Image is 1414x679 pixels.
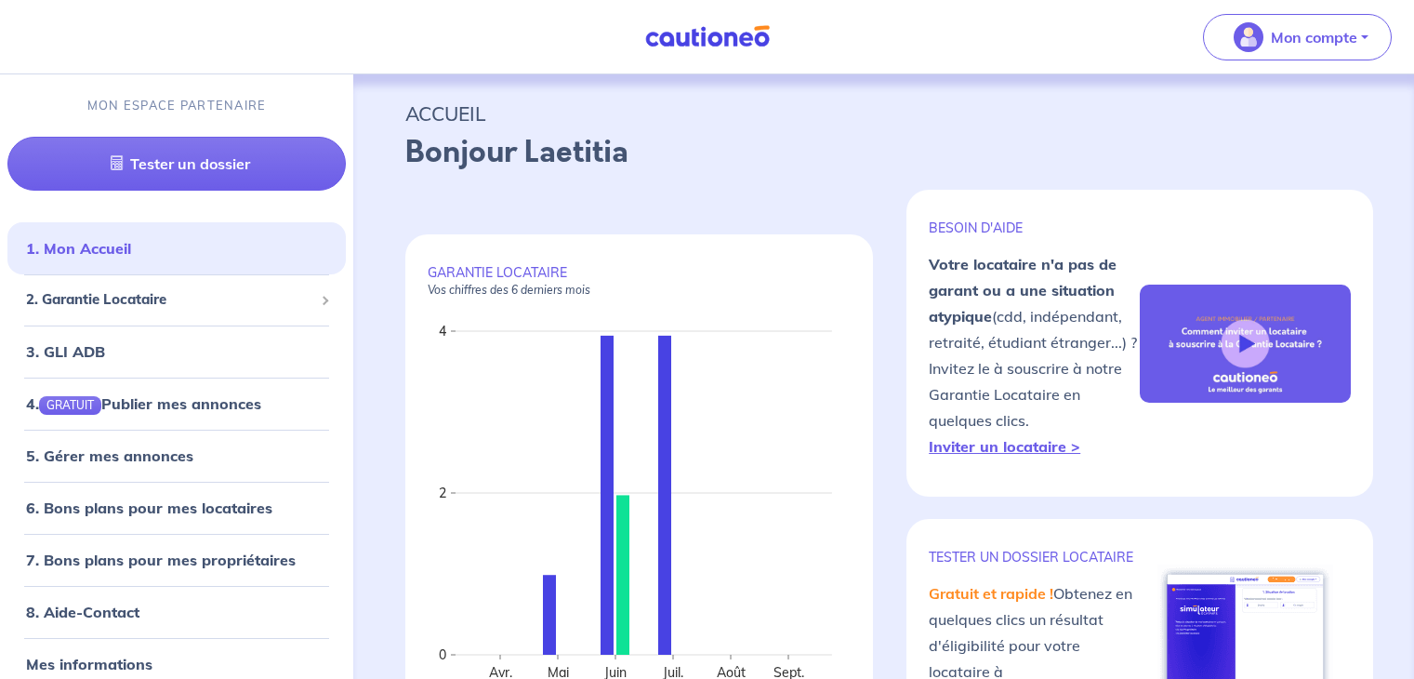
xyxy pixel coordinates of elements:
[26,289,313,311] span: 2. Garantie Locataire
[405,97,1362,130] p: ACCUEIL
[428,283,590,297] em: Vos chiffres des 6 derniers mois
[1140,285,1351,404] img: video-gli-new-none.jpg
[929,220,1140,236] p: BESOIN D'AIDE
[929,437,1080,456] a: Inviter un locataire >
[428,264,851,298] p: GARANTIE LOCATAIRE
[7,437,346,474] div: 5. Gérer mes annonces
[87,97,267,114] p: MON ESPACE PARTENAIRE
[929,549,1140,566] p: TESTER un dossier locataire
[7,541,346,579] div: 7. Bons plans pour mes propriétaires
[26,239,131,258] a: 1. Mon Accueil
[1203,14,1392,60] button: illu_account_valid_menu.svgMon compte
[405,130,1362,175] p: Bonjour Laetitia
[26,603,139,621] a: 8. Aide-Contact
[7,385,346,422] div: 4.GRATUITPublier mes annonces
[26,499,272,517] a: 6. Bons plans pour mes locataires
[929,584,1053,603] em: Gratuit et rapide !
[439,485,446,501] text: 2
[26,446,193,465] a: 5. Gérer mes annonces
[929,255,1117,326] strong: Votre locataire n'a pas de garant ou a une situation atypique
[439,646,446,663] text: 0
[26,394,261,413] a: 4.GRATUITPublier mes annonces
[26,551,296,569] a: 7. Bons plans pour mes propriétaires
[26,342,105,361] a: 3. GLI ADB
[7,282,346,318] div: 2. Garantie Locataire
[638,25,777,48] img: Cautioneo
[26,655,152,673] a: Mes informations
[929,251,1140,459] p: (cdd, indépendant, retraité, étudiant étranger...) ? Invitez le à souscrire à notre Garantie Loca...
[439,323,446,339] text: 4
[7,137,346,191] a: Tester un dossier
[7,593,346,631] div: 8. Aide-Contact
[1271,26,1357,48] p: Mon compte
[7,489,346,526] div: 6. Bons plans pour mes locataires
[7,230,346,267] div: 1. Mon Accueil
[1234,22,1263,52] img: illu_account_valid_menu.svg
[7,333,346,370] div: 3. GLI ADB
